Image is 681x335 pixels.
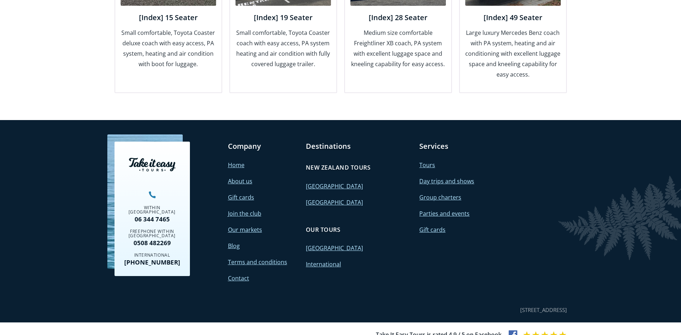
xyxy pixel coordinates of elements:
[306,164,370,171] h4: New Zealand tours
[129,158,176,171] img: Take it easy tours
[228,161,244,169] a: Home
[235,13,331,22] h4: [Index] 19 Seater
[465,28,561,80] p: Large luxury Mercedes Benz coach with PA system, heating and air conditioning with excellent lugg...
[306,142,351,151] a: Destinations
[228,242,240,250] a: Blog
[419,210,470,217] a: Parties and events
[465,13,561,22] h4: [Index] 49 Seater
[306,244,363,252] a: [GEOGRAPHIC_DATA]
[120,206,185,214] div: Within [GEOGRAPHIC_DATA]
[306,160,370,175] a: New Zealand tours
[121,13,216,22] h4: [Index] 15 Seater
[228,210,261,217] a: Join the club
[419,177,474,185] a: Day trips and shows
[120,253,185,257] div: International
[228,142,299,151] h3: Company
[419,161,435,169] a: Tours
[228,177,252,185] a: About us
[520,305,567,315] div: [STREET_ADDRESS]
[228,274,249,282] a: Contact
[120,216,185,222] a: 06 344 7465
[120,229,185,238] div: Freephone within [GEOGRAPHIC_DATA]
[306,260,341,268] a: International
[121,28,216,69] p: Small comfortable, Toyota Coaster deluxe coach with easy access, PA system, heating and air condi...
[115,142,567,284] nav: Footer
[228,226,262,234] a: Our markets
[419,142,448,151] a: Services
[306,198,363,206] a: [GEOGRAPHIC_DATA]
[419,226,446,234] a: Gift cards
[419,193,461,201] a: Group charters
[120,259,185,265] a: [PHONE_NUMBER]
[235,28,331,69] p: Small comfortable, Toyota Coaster coach with easy access, PA system heating and air condition wit...
[228,258,287,266] a: Terms and conditions
[228,193,254,201] a: Gift cards
[306,182,363,190] a: [GEOGRAPHIC_DATA]
[120,240,185,246] a: 0508 482269
[350,13,446,22] h4: [Index] 28 Seater
[350,28,446,69] p: Medium size comfortable Freightliner XB coach, PA system with excellent luggage space and kneelin...
[306,226,340,234] h4: Our tours
[306,222,340,237] a: Our tours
